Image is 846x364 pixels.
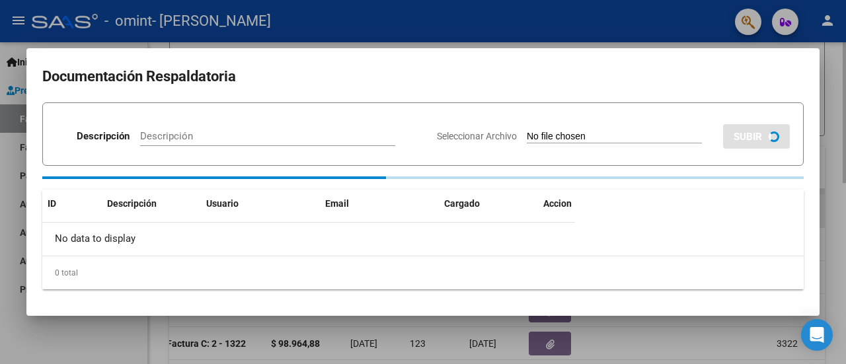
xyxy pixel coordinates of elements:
span: Usuario [206,198,239,209]
div: No data to display [42,223,575,256]
h2: Documentación Respaldatoria [42,64,804,89]
button: SUBIR [723,124,790,149]
datatable-header-cell: ID [42,190,102,218]
span: Descripción [107,198,157,209]
datatable-header-cell: Accion [538,190,604,218]
datatable-header-cell: Usuario [201,190,320,218]
datatable-header-cell: Email [320,190,439,218]
span: SUBIR [734,131,762,143]
div: Open Intercom Messenger [801,319,833,351]
span: Accion [543,198,572,209]
span: Cargado [444,198,480,209]
p: Descripción [77,129,130,144]
datatable-header-cell: Cargado [439,190,538,218]
span: Seleccionar Archivo [437,131,517,141]
span: ID [48,198,56,209]
div: 0 total [42,256,804,289]
datatable-header-cell: Descripción [102,190,201,218]
span: Email [325,198,349,209]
